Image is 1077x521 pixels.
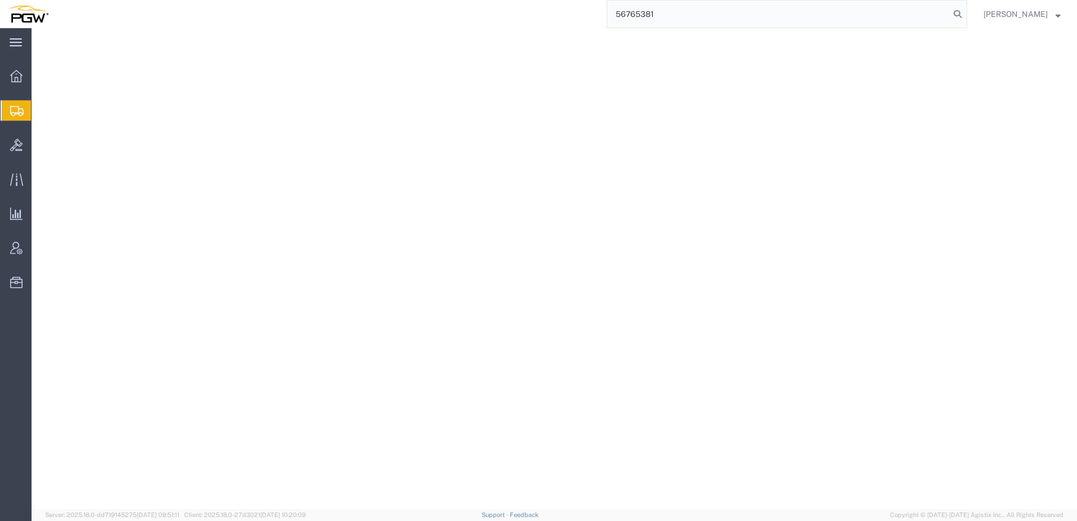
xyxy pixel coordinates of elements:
[45,511,179,518] span: Server: 2025.18.0-dd719145275
[32,28,1077,509] iframe: FS Legacy Container
[607,1,950,28] input: Search for shipment number, reference number
[260,511,306,518] span: [DATE] 10:20:09
[482,511,510,518] a: Support
[510,511,538,518] a: Feedback
[184,511,306,518] span: Client: 2025.18.0-27d3021
[8,6,48,23] img: logo
[983,8,1048,20] span: Amber Hickey
[137,511,179,518] span: [DATE] 09:51:11
[983,7,1061,21] button: [PERSON_NAME]
[890,510,1063,520] span: Copyright © [DATE]-[DATE] Agistix Inc., All Rights Reserved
